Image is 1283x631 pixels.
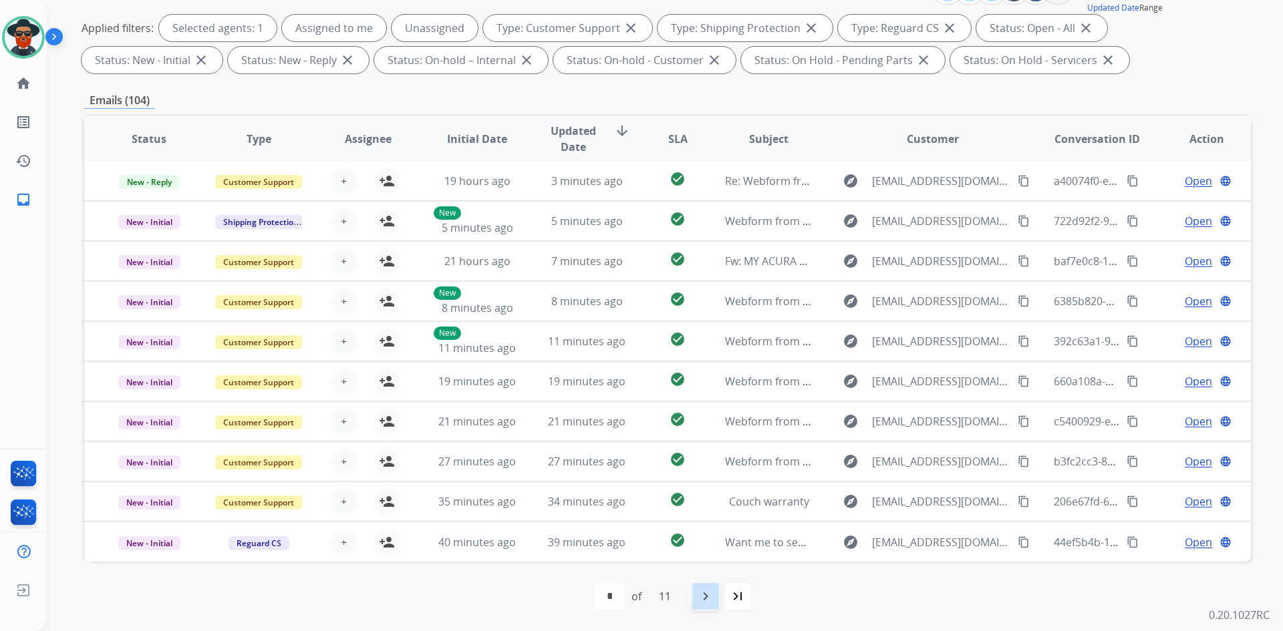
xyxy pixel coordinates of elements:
[193,52,209,68] mat-icon: close
[1054,414,1257,429] span: c5400929-e496-4274-a21d-abfc39041a50
[118,295,180,309] span: New - Initial
[725,214,1028,228] span: Webform from [EMAIL_ADDRESS][DOMAIN_NAME] on [DATE]
[447,131,507,147] span: Initial Date
[82,20,154,36] p: Applied filters:
[803,20,819,36] mat-icon: close
[725,454,1028,469] span: Webform from [EMAIL_ADDRESS][DOMAIN_NAME] on [DATE]
[548,334,625,349] span: 11 minutes ago
[392,15,478,41] div: Unassigned
[843,333,859,349] mat-icon: explore
[434,327,461,340] p: New
[725,174,1046,188] span: Re: Webform from [EMAIL_ADDRESS][DOMAIN_NAME] on [DATE]
[1141,116,1251,162] th: Action
[749,131,789,147] span: Subject
[379,453,395,469] mat-icon: person_add
[215,375,302,389] span: Customer Support
[1209,607,1270,623] p: 0.20.1027RC
[1127,455,1139,467] mat-icon: content_copy
[843,173,859,189] mat-icon: explore
[670,491,686,507] mat-icon: check_circle
[551,174,623,188] span: 3 minutes ago
[1054,334,1258,349] span: 392c63a1-9a47-48e8-bb70-c199bf3d3e48
[444,254,511,268] span: 21 hours ago
[1220,536,1232,548] mat-icon: language
[706,52,722,68] mat-icon: close
[331,448,358,475] button: +
[1054,254,1255,268] span: baf7e0c8-130e-45d1-a87b-45f253961c69
[341,373,347,389] span: +
[1220,215,1232,227] mat-icon: language
[551,294,623,308] span: 8 minutes ago
[658,15,833,41] div: Type: Shipping Protection
[1018,495,1030,507] mat-icon: content_copy
[1127,375,1139,387] mat-icon: content_copy
[438,341,516,355] span: 11 minutes ago
[1220,335,1232,347] mat-icon: language
[1185,333,1212,349] span: Open
[132,131,166,147] span: Status
[548,494,625,509] span: 34 minutes ago
[215,175,302,189] span: Customer Support
[379,253,395,269] mat-icon: person_add
[741,47,945,73] div: Status: On Hold - Pending Parts
[331,368,358,395] button: +
[843,413,859,429] mat-icon: explore
[15,114,31,130] mat-icon: list_alt
[670,532,686,548] mat-icon: check_circle
[341,413,347,429] span: +
[1054,494,1250,509] span: 206e67fd-6750-4060-bf84-ed1f92bf69bf
[1018,295,1030,307] mat-icon: content_copy
[1054,174,1255,188] span: a40074f0-eb97-4c11-9b77-b46744f63c89
[1100,52,1116,68] mat-icon: close
[548,374,625,389] span: 19 minutes ago
[118,455,180,469] span: New - Initial
[872,173,1010,189] span: [EMAIL_ADDRESS][DOMAIN_NAME]
[379,173,395,189] mat-icon: person_add
[341,173,347,189] span: +
[670,411,686,427] mat-icon: check_circle
[1185,493,1212,509] span: Open
[1054,294,1255,308] span: 6385b820-8594-454c-a6fb-d36ec2838f84
[1220,295,1232,307] mat-icon: language
[282,15,386,41] div: Assigned to me
[548,454,625,469] span: 27 minutes ago
[341,534,347,550] span: +
[374,47,548,73] div: Status: On-hold – Internal
[1018,255,1030,267] mat-icon: content_copy
[843,253,859,269] mat-icon: explore
[215,295,302,309] span: Customer Support
[730,588,746,604] mat-icon: last_page
[379,333,395,349] mat-icon: person_add
[1185,534,1212,550] span: Open
[444,174,511,188] span: 19 hours ago
[872,534,1010,550] span: [EMAIL_ADDRESS][DOMAIN_NAME]
[434,286,461,300] p: New
[1018,175,1030,187] mat-icon: content_copy
[1018,375,1030,387] mat-icon: content_copy
[379,293,395,309] mat-icon: person_add
[247,131,271,147] span: Type
[379,213,395,229] mat-icon: person_add
[442,220,513,235] span: 5 minutes ago
[1018,415,1030,427] mat-icon: content_copy
[483,15,652,41] div: Type: Customer Support
[725,374,1028,389] span: Webform from [EMAIL_ADDRESS][DOMAIN_NAME] on [DATE]
[118,335,180,349] span: New - Initial
[118,375,180,389] span: New - Initial
[1220,255,1232,267] mat-icon: language
[1220,375,1232,387] mat-icon: language
[872,253,1010,269] span: [EMAIL_ADDRESS][DOMAIN_NAME]
[341,213,347,229] span: +
[438,535,516,550] span: 40 minutes ago
[843,213,859,229] mat-icon: explore
[670,331,686,347] mat-icon: check_circle
[331,168,358,194] button: +
[950,47,1129,73] div: Status: On Hold - Servicers
[438,374,516,389] span: 19 minutes ago
[215,415,302,429] span: Customer Support
[548,414,625,429] span: 21 minutes ago
[725,294,1028,308] span: Webform from [EMAIL_ADDRESS][DOMAIN_NAME] on [DATE]
[442,300,513,315] span: 8 minutes ago
[215,255,302,269] span: Customer Support
[119,175,180,189] span: New - Reply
